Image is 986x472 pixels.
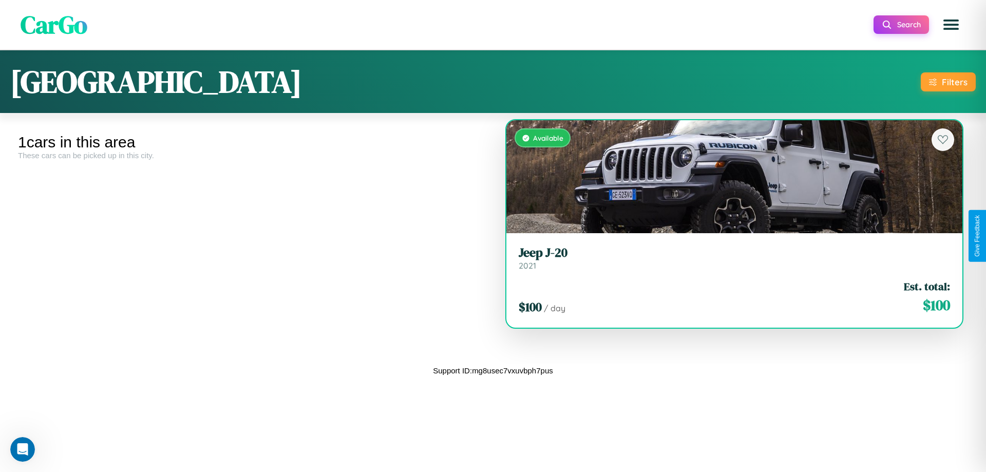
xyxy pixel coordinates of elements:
div: Filters [942,77,968,87]
span: / day [544,303,565,313]
h3: Jeep J-20 [519,246,950,260]
p: Support ID: mg8usec7vxuvbph7pus [433,364,553,377]
span: Available [533,134,563,142]
div: These cars can be picked up in this city. [18,151,485,160]
button: Filters [921,72,976,91]
div: 1 cars in this area [18,134,485,151]
span: Search [897,20,921,29]
a: Jeep J-202021 [519,246,950,271]
span: CarGo [21,8,87,42]
div: Give Feedback [974,215,981,257]
span: $ 100 [519,298,542,315]
button: Open menu [937,10,965,39]
iframe: Intercom live chat [10,437,35,462]
h1: [GEOGRAPHIC_DATA] [10,61,302,103]
span: Est. total: [904,279,950,294]
span: 2021 [519,260,536,271]
span: $ 100 [923,295,950,315]
button: Search [874,15,929,34]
